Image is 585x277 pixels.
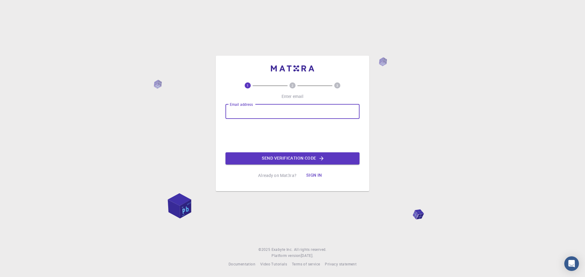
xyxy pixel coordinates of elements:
[301,253,314,258] span: [DATE] .
[271,253,300,259] span: Platform version
[260,261,287,267] a: Video Tutorials
[325,261,356,266] span: Privacy statement
[292,261,320,266] span: Terms of service
[301,169,327,182] button: Sign in
[246,124,339,147] iframe: reCAPTCHA
[247,83,249,88] text: 1
[229,261,255,266] span: Documentation
[301,253,314,259] a: [DATE].
[271,247,293,253] a: Exabyte Inc.
[258,247,271,253] span: © 2025
[258,172,296,178] p: Already on Mat3ra?
[325,261,356,267] a: Privacy statement
[294,247,327,253] span: All rights reserved.
[336,83,338,88] text: 3
[292,261,320,267] a: Terms of service
[292,83,293,88] text: 2
[225,152,360,164] button: Send verification code
[271,247,293,252] span: Exabyte Inc.
[282,93,304,99] p: Enter email
[229,261,255,267] a: Documentation
[564,256,579,271] div: Open Intercom Messenger
[230,102,253,107] label: Email address
[260,261,287,266] span: Video Tutorials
